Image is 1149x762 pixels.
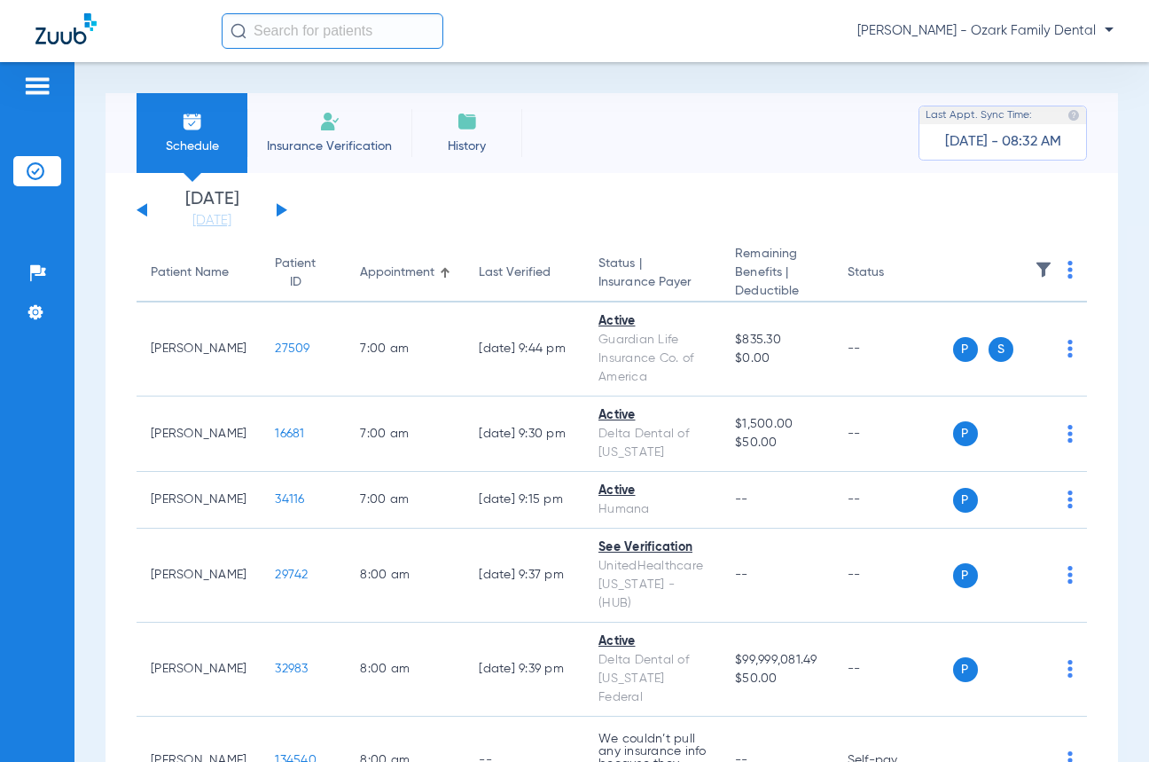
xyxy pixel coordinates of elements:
[735,434,818,452] span: $50.00
[833,397,953,472] td: --
[945,133,1061,151] span: [DATE] - 08:32 AM
[584,245,721,302] th: Status |
[465,302,584,397] td: [DATE] 9:44 PM
[735,569,748,581] span: --
[833,245,953,302] th: Status
[231,23,246,39] img: Search Icon
[598,331,707,387] div: Guardian Life Insurance Co. of America
[275,428,304,440] span: 16681
[457,111,478,132] img: History
[598,273,707,292] span: Insurance Payer
[721,245,832,302] th: Remaining Benefits |
[1067,566,1073,584] img: group-dot-blue.svg
[360,263,450,282] div: Appointment
[137,472,261,529] td: [PERSON_NAME]
[735,282,818,301] span: Deductible
[479,263,570,282] div: Last Verified
[150,137,234,155] span: Schedule
[598,651,707,707] div: Delta Dental of [US_STATE] Federal
[735,415,818,434] span: $1,500.00
[222,13,443,49] input: Search for patients
[275,569,308,581] span: 29742
[833,302,953,397] td: --
[953,421,978,446] span: P
[319,111,340,132] img: Manual Insurance Verification
[857,22,1114,40] span: [PERSON_NAME] - Ozark Family Dental
[1067,425,1073,443] img: group-dot-blue.svg
[598,406,707,425] div: Active
[833,529,953,623] td: --
[275,255,332,292] div: Patient ID
[35,13,97,44] img: Zuub Logo
[953,488,978,513] span: P
[735,493,748,506] span: --
[275,255,316,292] div: Patient ID
[182,111,203,132] img: Schedule
[465,623,584,717] td: [DATE] 9:39 PM
[465,397,584,472] td: [DATE] 9:30 PM
[598,312,707,331] div: Active
[598,538,707,557] div: See Verification
[346,472,465,529] td: 7:00 AM
[159,212,265,230] a: [DATE]
[425,137,509,155] span: History
[346,623,465,717] td: 8:00 AM
[833,472,953,529] td: --
[1067,261,1073,279] img: group-dot-blue.svg
[735,651,818,670] span: $99,999,081.49
[137,529,261,623] td: [PERSON_NAME]
[465,529,584,623] td: [DATE] 9:37 PM
[23,75,51,97] img: hamburger-icon
[833,623,953,717] td: --
[1067,109,1080,122] img: last sync help info
[735,670,818,688] span: $50.00
[926,106,1032,124] span: Last Appt. Sync Time:
[465,472,584,529] td: [DATE] 9:15 PM
[953,563,978,588] span: P
[346,397,465,472] td: 7:00 AM
[151,263,246,282] div: Patient Name
[137,623,261,717] td: [PERSON_NAME]
[598,482,707,500] div: Active
[598,557,707,613] div: UnitedHealthcare [US_STATE] - (HUB)
[346,302,465,397] td: 7:00 AM
[479,263,551,282] div: Last Verified
[275,342,309,355] span: 27509
[953,337,978,362] span: P
[137,302,261,397] td: [PERSON_NAME]
[598,500,707,519] div: Humana
[1067,491,1073,508] img: group-dot-blue.svg
[953,657,978,682] span: P
[735,331,818,350] span: $835.30
[598,425,707,462] div: Delta Dental of [US_STATE]
[261,137,398,155] span: Insurance Verification
[151,263,229,282] div: Patient Name
[989,337,1013,362] span: S
[275,493,304,506] span: 34116
[735,350,818,368] span: $0.00
[1035,261,1052,279] img: filter.svg
[1067,660,1073,678] img: group-dot-blue.svg
[275,663,308,675] span: 32983
[137,397,261,472] td: [PERSON_NAME]
[159,191,265,230] li: [DATE]
[1067,340,1073,357] img: group-dot-blue.svg
[598,632,707,651] div: Active
[360,263,434,282] div: Appointment
[346,529,465,623] td: 8:00 AM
